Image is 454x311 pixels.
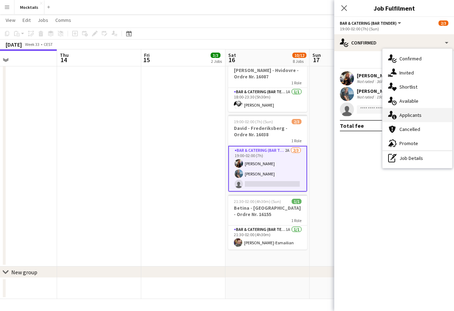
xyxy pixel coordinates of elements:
[334,4,454,13] h3: Job Fulfilment
[383,108,452,122] div: Applicants
[383,94,452,108] div: Available
[228,88,307,112] app-card-role: Bar & Catering (Bar Tender)1A1/118:00-23:30 (5h30m)[PERSON_NAME]
[357,79,375,84] div: Not rated
[143,56,150,64] span: 15
[35,16,51,25] a: Jobs
[357,88,405,94] div: [PERSON_NAME]
[44,42,53,47] div: CEST
[38,17,48,23] span: Jobs
[11,269,37,276] div: New group
[228,125,307,138] h3: David - Frederiksberg - Ordre Nr. 16038
[383,52,452,66] div: Confirmed
[292,199,301,204] span: 1/1
[60,52,69,58] span: Thu
[292,53,306,58] span: 10/12
[311,56,321,64] span: 17
[357,94,375,100] div: Not rated
[293,59,306,64] div: 8 Jobs
[211,59,222,64] div: 2 Jobs
[383,80,452,94] div: Shortlist
[383,151,452,165] div: Job Details
[291,218,301,223] span: 1 Role
[383,122,452,136] div: Cancelled
[228,205,307,217] h3: Betina - [GEOGRAPHIC_DATA] - Ordre Nr. 16155
[14,0,44,14] button: Mocktails
[3,16,18,25] a: View
[357,72,400,79] div: [PERSON_NAME]
[291,80,301,85] span: 1 Role
[375,79,388,84] div: 36km
[340,20,402,26] button: Bar & Catering (Bar Tender)
[334,34,454,51] div: Confirmed
[55,17,71,23] span: Comms
[228,52,236,58] span: Sat
[6,17,15,23] span: View
[52,16,74,25] a: Comms
[228,67,307,80] h3: [PERSON_NAME] - Hvidovre - Ordre Nr. 16087
[383,66,452,80] div: Invited
[234,199,281,204] span: 21:30-02:00 (4h30m) (Sun)
[292,119,301,124] span: 2/3
[340,26,448,31] div: 19:00-02:00 (7h) (Sun)
[228,57,307,112] app-job-card: 18:00-23:30 (5h30m)1/1[PERSON_NAME] - Hvidovre - Ordre Nr. 160871 RoleBar & Catering (Bar Tender)...
[340,122,364,129] div: Total fee
[291,138,301,143] span: 1 Role
[439,20,448,26] span: 2/3
[20,16,33,25] a: Edit
[23,17,31,23] span: Edit
[228,115,307,192] app-job-card: 19:00-02:00 (7h) (Sun)2/3David - Frederiksberg - Ordre Nr. 160381 RoleBar & Catering (Bar Tender)...
[234,119,273,124] span: 19:00-02:00 (7h) (Sun)
[228,195,307,250] app-job-card: 21:30-02:00 (4h30m) (Sun)1/1Betina - [GEOGRAPHIC_DATA] - Ordre Nr. 161551 RoleBar & Catering (Bar...
[59,56,69,64] span: 14
[211,53,220,58] span: 3/3
[144,52,150,58] span: Fri
[340,20,397,26] span: Bar & Catering (Bar Tender)
[312,52,321,58] span: Sun
[23,42,41,47] span: Week 33
[227,56,236,64] span: 16
[375,94,393,100] div: 198.8km
[228,146,307,192] app-card-role: Bar & Catering (Bar Tender)2A2/319:00-02:00 (7h)[PERSON_NAME][PERSON_NAME]
[6,41,22,48] div: [DATE]
[383,136,452,150] div: Promote
[228,226,307,250] app-card-role: Bar & Catering (Bar Tender)1A1/121:30-02:00 (4h30m)[PERSON_NAME]-Esmailian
